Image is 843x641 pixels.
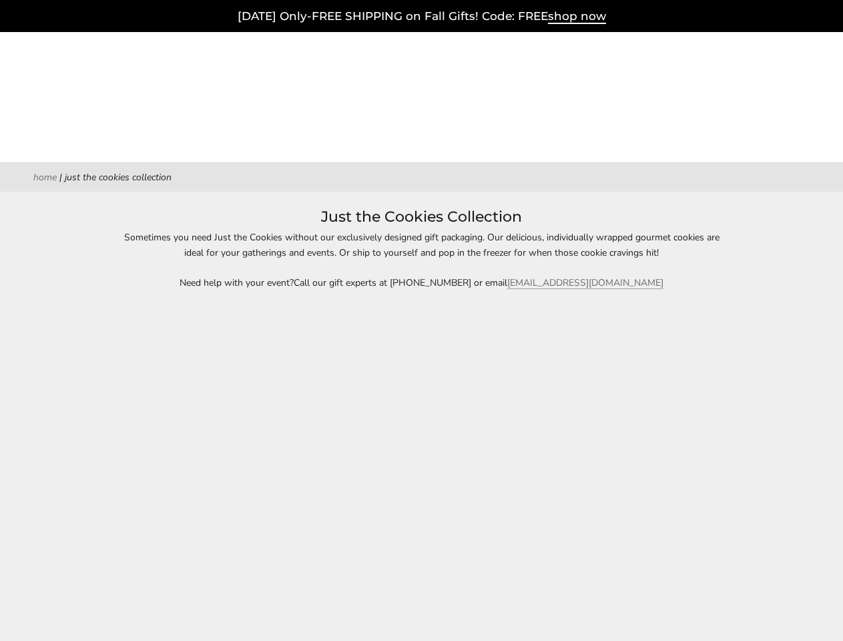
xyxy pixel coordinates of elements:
p: Sometimes you need Just the Cookies without our exclusively designed gift packaging. Our deliciou... [115,230,729,260]
span: Just the Cookies Collection [65,171,172,184]
a: Home [33,171,57,184]
h1: Just the Cookies Collection [53,205,790,229]
span: Call our gift experts at [PHONE_NUMBER] or email [294,276,507,289]
span: | [59,171,62,184]
span: shop now [548,9,606,24]
a: [EMAIL_ADDRESS][DOMAIN_NAME] [507,276,663,289]
a: [DATE] Only-FREE SHIPPING on Fall Gifts! Code: FREEshop now [238,9,606,24]
p: Need help with your event? [115,275,729,290]
nav: breadcrumbs [33,170,810,185]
